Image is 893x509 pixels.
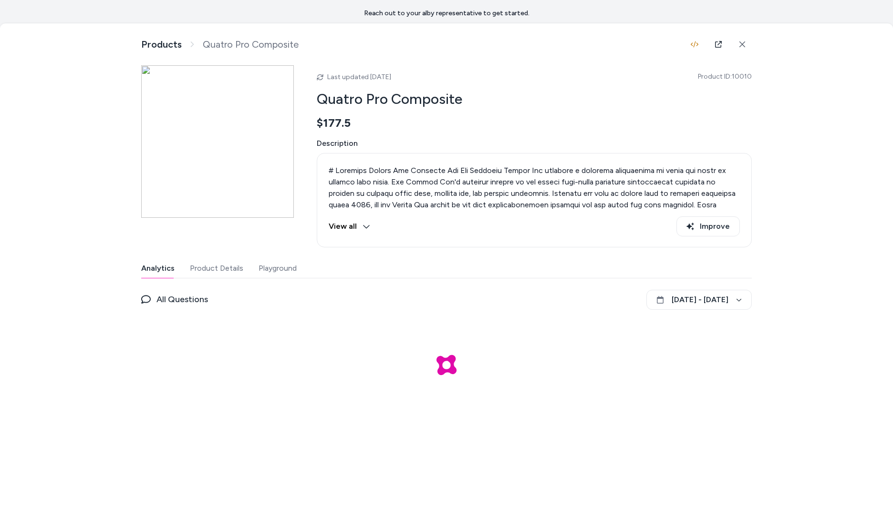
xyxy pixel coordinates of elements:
[190,259,243,278] button: Product Details
[698,72,752,81] span: Product ID: 10010
[646,290,752,310] button: [DATE] - [DATE]
[141,39,299,51] nav: breadcrumb
[329,216,370,236] button: View all
[203,39,299,51] span: Quatro Pro Composite
[676,216,740,236] button: Improve
[141,65,294,218] img: products
[317,138,752,149] span: Description
[317,116,351,130] span: $177.5
[259,259,297,278] button: Playground
[141,39,182,51] a: Products
[327,73,391,81] span: Last updated [DATE]
[317,90,752,108] h2: Quatro Pro Composite
[156,293,208,306] span: All Questions
[141,259,175,278] button: Analytics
